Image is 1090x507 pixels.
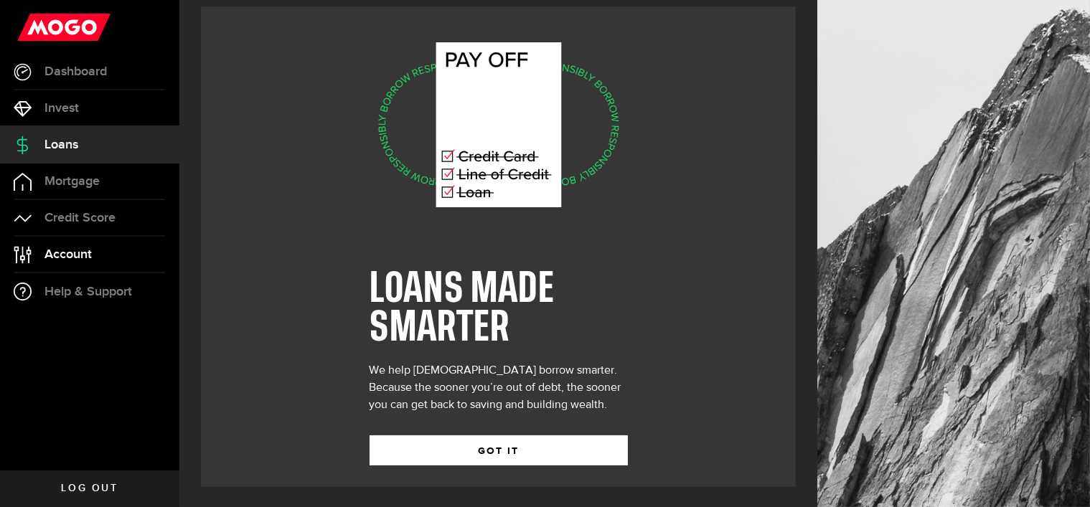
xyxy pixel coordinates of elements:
[61,483,118,493] span: Log out
[44,65,107,78] span: Dashboard
[370,270,628,348] h1: LOANS MADE SMARTER
[44,285,132,298] span: Help & Support
[370,435,628,465] button: GOT IT
[44,248,92,261] span: Account
[370,362,628,414] div: We help [DEMOGRAPHIC_DATA] borrow smarter. Because the sooner you’re out of debt, the sooner you ...
[44,138,78,151] span: Loans
[44,175,100,188] span: Mortgage
[44,212,116,224] span: Credit Score
[11,6,55,49] button: Open LiveChat chat widget
[44,102,79,115] span: Invest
